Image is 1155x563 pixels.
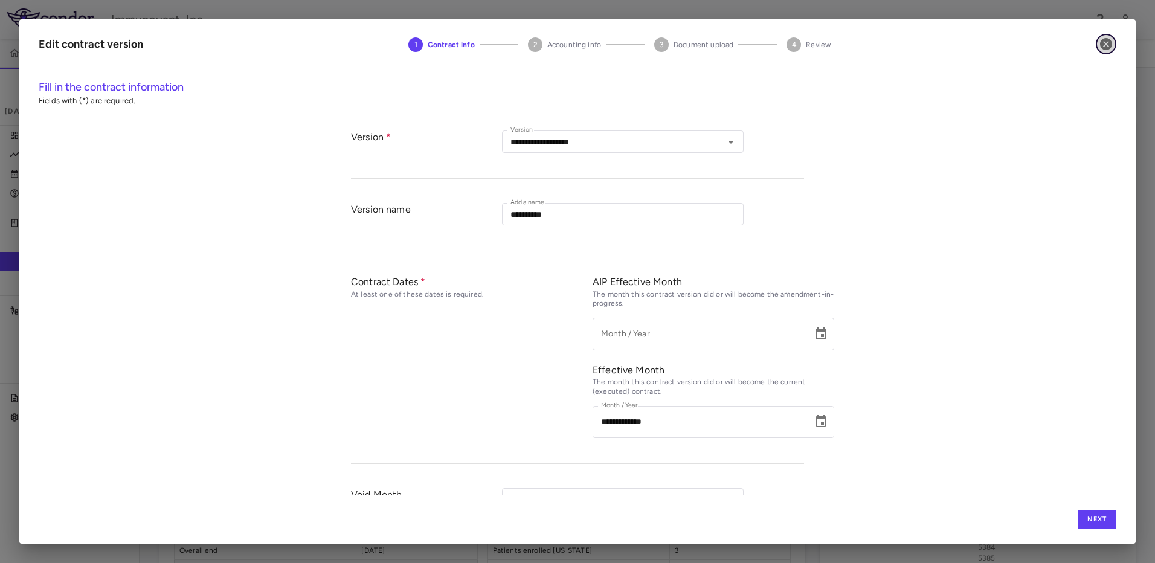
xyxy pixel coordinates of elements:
div: The month this contract version did or will become the current (executed) contract. [593,378,834,397]
div: Void Month [351,488,502,533]
button: Next [1078,510,1116,529]
div: Contract Dates [351,275,593,288]
span: Contract info [428,39,475,50]
div: Edit contract version [39,36,143,53]
div: Effective Month [593,364,834,376]
button: Open [722,134,739,150]
div: At least one of these dates is required. [351,290,593,300]
label: Version [510,125,533,135]
div: Version name [351,203,502,239]
button: Choose date, selected date is Dec 30, 2024 [809,410,833,434]
button: Choose date [718,492,742,516]
p: Fields with (*) are required. [39,95,1116,106]
text: 1 [414,40,417,49]
div: The month this contract version did or will become the amendment-in-progress. [593,290,834,309]
button: Contract info [399,23,484,66]
h6: Fill in the contract information [39,79,1116,95]
div: AIP Effective Month [593,275,834,288]
label: Month / Year [601,401,638,411]
div: Version [351,130,502,166]
label: Add a name [510,198,544,208]
button: Choose date [809,322,833,346]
